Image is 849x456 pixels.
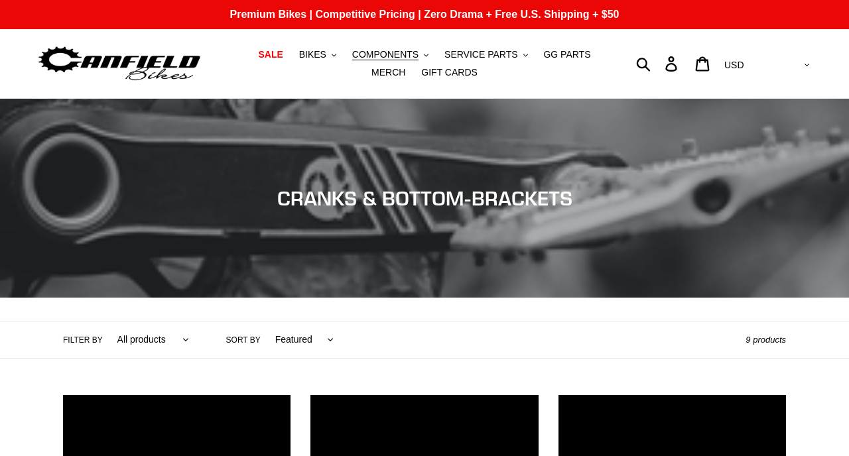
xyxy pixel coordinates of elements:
img: Canfield Bikes [36,43,202,85]
span: MERCH [371,67,405,78]
span: SALE [258,49,283,60]
label: Filter by [63,334,103,346]
a: GIFT CARDS [415,64,484,82]
a: MERCH [365,64,412,82]
span: GG PARTS [543,49,590,60]
label: Sort by [226,334,261,346]
span: GIFT CARDS [421,67,478,78]
a: GG PARTS [537,46,597,64]
span: BIKES [299,49,326,60]
span: CRANKS & BOTTOM-BRACKETS [277,186,572,210]
button: COMPONENTS [346,46,435,64]
button: SERVICE PARTS [438,46,534,64]
span: COMPONENTS [352,49,419,60]
button: BIKES [293,46,343,64]
span: 9 products [746,335,786,345]
a: SALE [251,46,289,64]
span: SERVICE PARTS [444,49,517,60]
